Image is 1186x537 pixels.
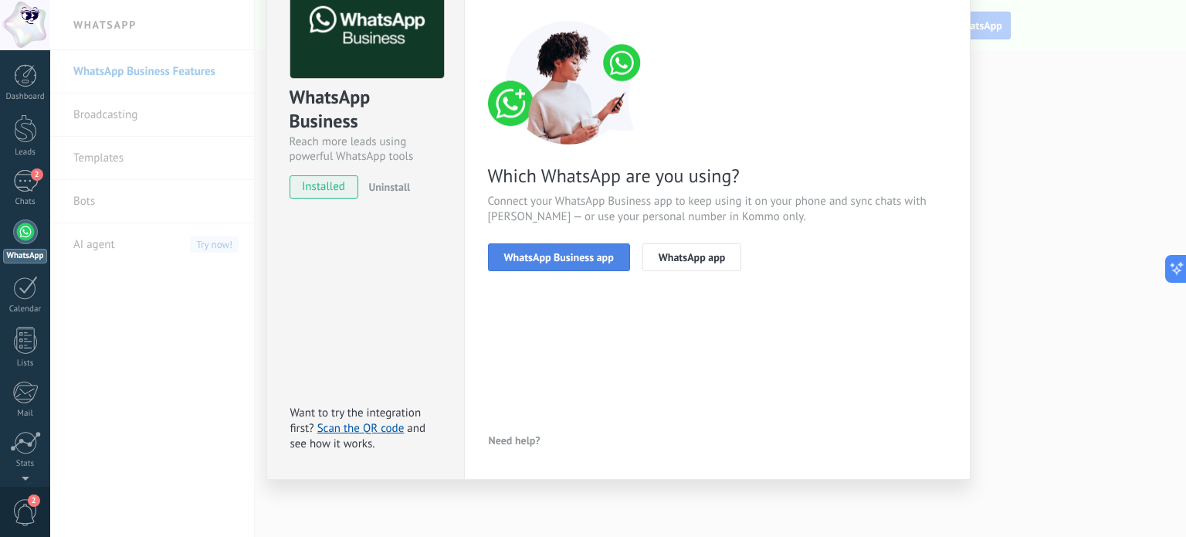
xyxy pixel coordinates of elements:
[3,148,48,158] div: Leads
[290,421,426,451] span: and see how it works.
[488,243,630,271] button: WhatsApp Business app
[488,429,541,452] button: Need help?
[31,168,43,181] span: 2
[489,435,540,446] span: Need help?
[3,409,48,419] div: Mail
[504,252,614,263] span: WhatsApp Business app
[362,175,410,199] button: Uninstall
[3,359,48,369] div: Lists
[488,164,947,188] span: Which WhatsApp are you using?
[28,495,40,507] span: 2
[3,459,48,469] div: Stats
[317,421,405,436] a: Scan the QR code
[290,175,358,199] span: installed
[290,406,422,436] span: Want to try the integration first?
[642,243,742,271] button: WhatsApp app
[488,194,947,225] span: Connect your WhatsApp Business app to keep using it on your phone and sync chats with [PERSON_NAM...
[3,304,48,314] div: Calendar
[659,252,726,263] span: WhatsApp app
[3,249,47,263] div: WhatsApp
[290,85,442,134] div: WhatsApp Business
[290,134,442,164] div: Reach more leads using powerful WhatsApp tools
[368,180,410,194] span: Uninstall
[488,21,650,144] img: connect number
[3,92,48,102] div: Dashboard
[3,197,48,207] div: Chats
